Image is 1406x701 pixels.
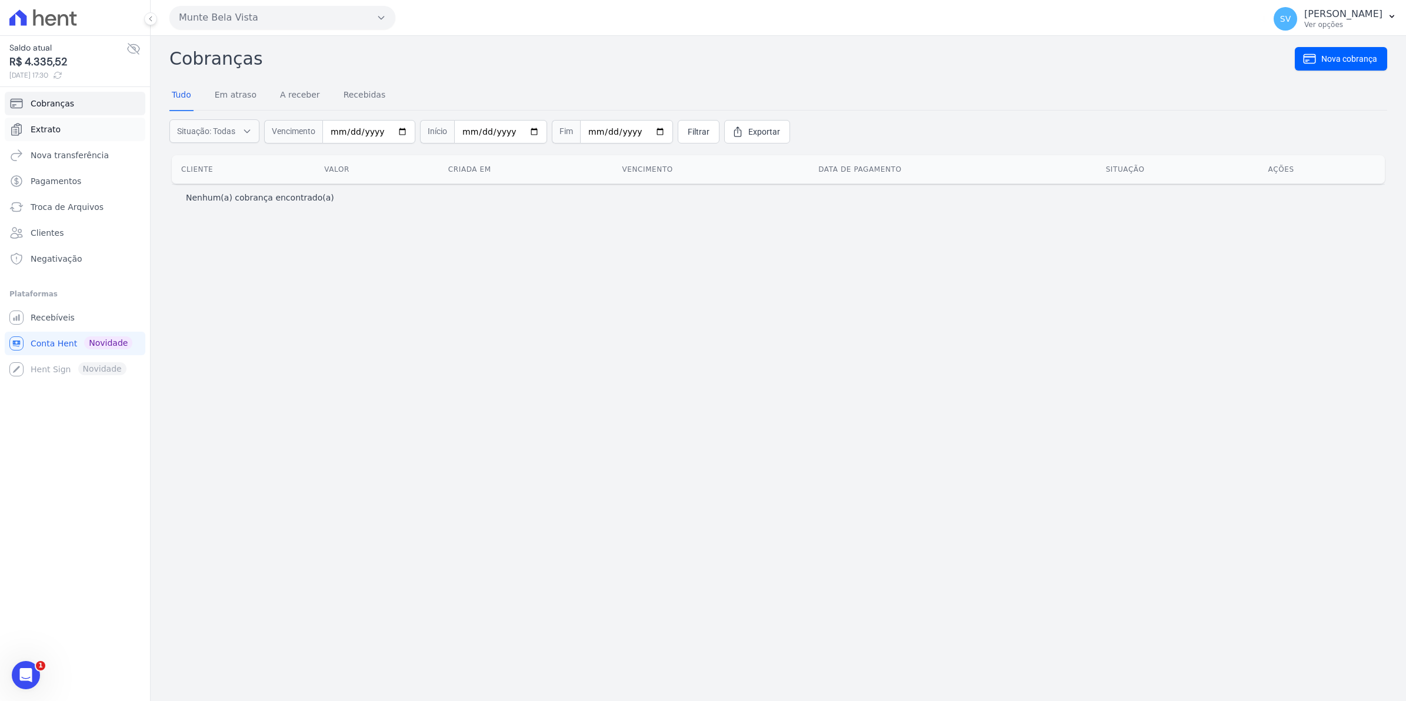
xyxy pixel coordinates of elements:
[169,119,259,143] button: Situação: Todas
[31,312,75,323] span: Recebíveis
[9,70,126,81] span: [DATE] 17:30
[315,155,439,183] th: Valor
[31,227,64,239] span: Clientes
[9,54,126,70] span: R$ 4.335,52
[31,175,81,187] span: Pagamentos
[9,92,141,381] nav: Sidebar
[1304,20,1382,29] p: Ver opções
[552,120,580,143] span: Fim
[31,123,61,135] span: Extrato
[678,120,719,143] a: Filtrar
[31,149,109,161] span: Nova transferência
[31,253,82,265] span: Negativação
[1295,47,1387,71] a: Nova cobrança
[212,81,259,111] a: Em atraso
[724,120,790,143] a: Exportar
[169,6,395,29] button: Munte Bela Vista
[1097,155,1259,183] th: Situação
[5,306,145,329] a: Recebíveis
[5,92,145,115] a: Cobranças
[612,155,809,183] th: Vencimento
[439,155,613,183] th: Criada em
[177,125,235,137] span: Situação: Todas
[169,45,1295,72] h2: Cobranças
[84,336,132,349] span: Novidade
[1280,15,1291,23] span: SV
[1259,155,1385,183] th: Ações
[9,42,126,54] span: Saldo atual
[5,247,145,271] a: Negativação
[5,143,145,167] a: Nova transferência
[278,81,322,111] a: A receber
[1264,2,1406,35] button: SV [PERSON_NAME] Ver opções
[341,81,388,111] a: Recebidas
[420,120,454,143] span: Início
[5,195,145,219] a: Troca de Arquivos
[31,338,77,349] span: Conta Hent
[31,201,104,213] span: Troca de Arquivos
[172,155,315,183] th: Cliente
[36,661,45,670] span: 1
[688,126,709,138] span: Filtrar
[9,287,141,301] div: Plataformas
[186,192,334,203] p: Nenhum(a) cobrança encontrado(a)
[5,169,145,193] a: Pagamentos
[5,118,145,141] a: Extrato
[5,221,145,245] a: Clientes
[12,661,40,689] iframe: Intercom live chat
[169,81,194,111] a: Tudo
[1304,8,1382,20] p: [PERSON_NAME]
[5,332,145,355] a: Conta Hent Novidade
[809,155,1096,183] th: Data de pagamento
[1321,53,1377,65] span: Nova cobrança
[264,120,322,143] span: Vencimento
[748,126,780,138] span: Exportar
[31,98,74,109] span: Cobranças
